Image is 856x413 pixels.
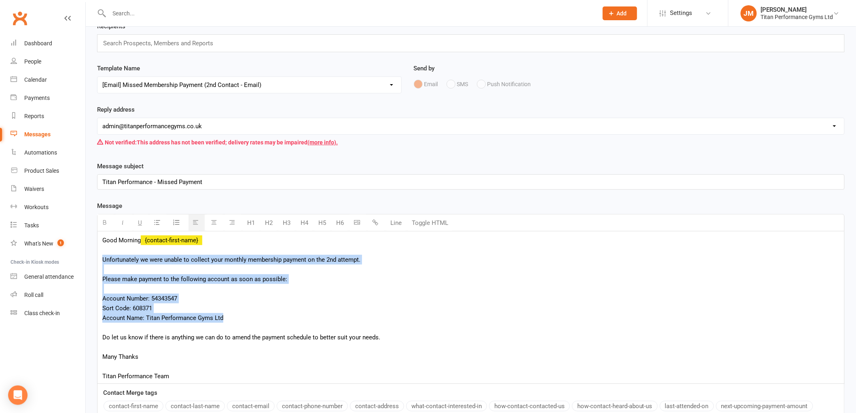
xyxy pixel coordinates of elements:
[24,240,53,247] div: What's New
[761,13,833,21] div: Titan Performance Gyms Ltd
[97,175,844,189] div: Titan Performance - Missed Payment
[489,401,570,411] button: how-contact-contacted-us
[11,216,85,235] a: Tasks
[660,401,714,411] button: last-attended-on
[277,401,348,411] button: contact-phone-number
[11,71,85,89] a: Calendar
[24,95,50,101] div: Payments
[105,139,137,146] strong: Not verified:
[104,401,163,411] button: contact-first-name
[386,215,406,231] button: Line
[10,8,30,28] a: Clubworx
[11,286,85,304] a: Roll call
[97,231,844,383] div: Good Morning Unfortunately we were unable to collect your monthly membership payment on the 2nd a...
[11,180,85,198] a: Waivers
[97,105,135,114] label: Reply address
[11,235,85,253] a: What's New1
[24,76,47,83] div: Calendar
[414,64,435,73] label: Send by
[603,6,637,20] button: Add
[24,167,59,174] div: Product Sales
[102,38,221,49] input: Search Prospects, Members and Reports
[243,215,259,231] button: H1
[350,401,404,411] button: contact-address
[406,401,487,411] button: what-contact-interested-in
[11,268,85,286] a: General attendance kiosk mode
[297,215,312,231] button: H4
[57,239,64,246] span: 1
[24,204,49,210] div: Workouts
[165,401,225,411] button: contact-last-name
[103,388,157,398] label: Contact Merge tags
[332,215,348,231] button: H6
[11,144,85,162] a: Automations
[11,304,85,322] a: Class kiosk mode
[279,215,295,231] button: H3
[189,214,205,231] button: Align text left
[97,214,114,231] button: Bold
[24,113,44,119] div: Reports
[24,149,57,156] div: Automations
[11,53,85,71] a: People
[24,131,51,138] div: Messages
[670,4,693,22] span: Settings
[11,162,85,180] a: Product Sales
[11,107,85,125] a: Reports
[97,64,140,73] label: Template Name
[24,292,43,298] div: Roll call
[134,214,148,231] button: Underline
[11,89,85,107] a: Payments
[116,214,132,231] button: Italic
[225,214,241,231] button: Align text right
[261,215,277,231] button: H2
[617,10,627,17] span: Add
[97,161,144,171] label: Message subject
[97,135,845,150] div: This address has not been verified; delivery rates may be impaired
[207,214,223,231] button: Center
[11,125,85,144] a: Messages
[11,34,85,53] a: Dashboard
[24,40,52,47] div: Dashboard
[307,139,338,146] a: (more info).
[572,401,658,411] button: how-contact-heard-about-us
[97,201,122,211] label: Message
[761,6,833,13] div: [PERSON_NAME]
[150,214,166,231] button: Unordered List
[227,401,275,411] button: contact-email
[24,310,60,316] div: Class check-in
[408,215,452,231] button: Toggle HTML
[24,186,44,192] div: Waivers
[24,273,74,280] div: General attendance
[11,198,85,216] a: Workouts
[8,385,28,405] div: Open Intercom Messenger
[24,222,39,229] div: Tasks
[102,284,839,381] div: Account Number: 54343547 Sort Code: 608371 Account Name: Titan Performance Gyms Ltd Do let us kno...
[741,5,757,21] div: JM
[314,215,330,231] button: H5
[107,8,592,19] input: Search...
[24,58,41,65] div: People
[368,215,384,231] button: Insert link
[168,215,186,231] button: Ordered List
[716,401,813,411] button: next-upcoming-payment-amount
